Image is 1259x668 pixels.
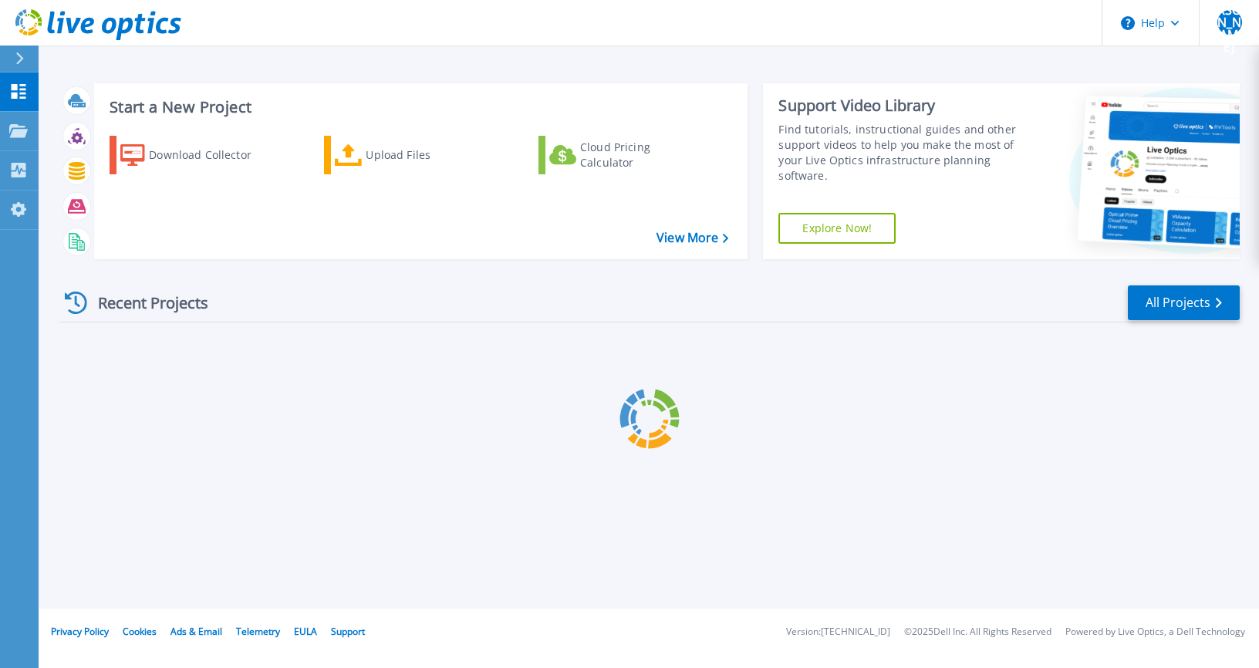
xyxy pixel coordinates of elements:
a: All Projects [1128,285,1240,320]
div: Upload Files [366,140,489,170]
li: Powered by Live Optics, a Dell Technology [1065,627,1245,637]
li: Version: [TECHNICAL_ID] [786,627,890,637]
a: Privacy Policy [51,625,109,638]
a: Cloud Pricing Calculator [538,136,711,174]
a: Cookies [123,625,157,638]
div: Recent Projects [59,284,229,322]
a: Explore Now! [778,213,896,244]
a: Download Collector [110,136,282,174]
h3: Start a New Project [110,99,728,116]
a: Upload Files [324,136,496,174]
a: Telemetry [236,625,280,638]
li: © 2025 Dell Inc. All Rights Reserved [904,627,1051,637]
a: EULA [294,625,317,638]
div: Find tutorials, instructional guides and other support videos to help you make the most of your L... [778,122,1019,184]
a: Ads & Email [170,625,222,638]
a: Support [331,625,365,638]
div: Support Video Library [778,96,1019,116]
div: Download Collector [149,140,272,170]
div: Cloud Pricing Calculator [580,140,704,170]
a: View More [657,231,728,245]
